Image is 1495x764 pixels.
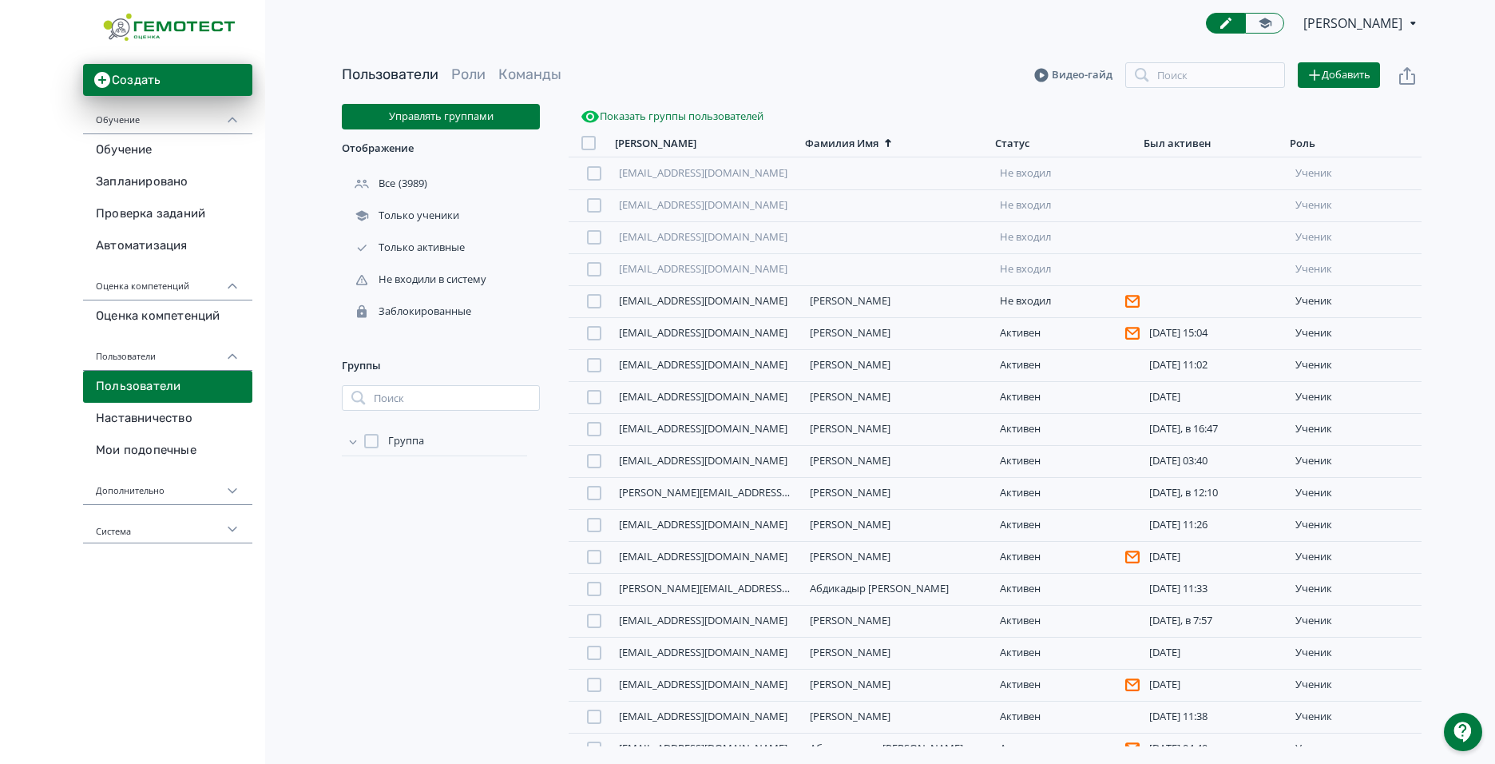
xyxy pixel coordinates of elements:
span: Светлана Владимировна Борисова [1303,14,1405,33]
img: https://files.teachbase.ru/system/slaveaccount/50789/logo/medium-1c7918bc26382a1f9fc19f574292fabc... [96,10,240,45]
div: (3989) [342,168,540,200]
div: Активен [1000,487,1133,499]
div: Не входили в систему [342,273,490,287]
a: [EMAIL_ADDRESS][DOMAIN_NAME] [619,165,787,180]
a: [EMAIL_ADDRESS][DOMAIN_NAME] [619,293,787,308]
a: Оценка компетенций [83,300,252,332]
a: [PERSON_NAME] [810,549,890,563]
div: Отображение [342,129,540,168]
a: [PERSON_NAME] [810,357,890,372]
a: [PERSON_NAME] [810,453,890,468]
a: [EMAIL_ADDRESS][DOMAIN_NAME] [619,549,787,563]
div: Статус [995,137,1029,150]
div: Активен [1000,391,1133,404]
button: Показать группы пользователей [577,104,767,129]
div: Не входил [1000,231,1133,244]
div: ученик [1295,551,1415,563]
div: ученик [1295,295,1415,308]
div: Не входил [1000,167,1133,180]
div: Активен [1000,583,1133,595]
span: Группа [388,433,424,449]
div: ученик [1295,359,1415,372]
svg: Пользователь не подтвердил адрес эл. почты и поэтому не получает системные уведомления [1125,742,1140,756]
div: ученик [1295,423,1415,436]
div: [DATE] 11:33 [1149,583,1283,595]
div: Активен [1000,519,1133,531]
a: [PERSON_NAME] [810,293,890,308]
div: ученик [1295,742,1415,755]
div: ученик [1295,167,1415,180]
a: Переключиться в режим ученика [1245,13,1284,34]
div: ученик [1295,583,1415,595]
div: Фамилия Имя [805,137,878,150]
div: ученик [1295,487,1415,499]
div: Активен [1000,423,1133,436]
a: Пользователи [83,371,252,403]
a: Обучение [83,134,252,166]
svg: Пользователь не подтвердил адрес эл. почты и поэтому не получает системные уведомления [1125,326,1140,340]
div: [DATE], в 7:57 [1149,615,1283,627]
a: Роли [451,66,486,83]
div: [DATE] 11:26 [1149,519,1283,531]
a: [EMAIL_ADDRESS][DOMAIN_NAME] [619,613,787,627]
button: Добавить [1298,62,1380,88]
a: [PERSON_NAME] [810,677,890,691]
div: Роль [1290,137,1315,150]
a: Видео-гайд [1034,67,1112,83]
button: Управлять группами [342,104,540,129]
div: [DATE] [1149,647,1283,659]
div: Только активные [342,241,468,255]
a: Проверка заданий [83,198,252,230]
a: [PERSON_NAME] [810,645,890,659]
div: Активен [1000,647,1133,659]
svg: Пользователь не подтвердил адрес эл. почты и поэтому не получает системные уведомления [1125,550,1140,564]
div: Активен [1000,742,1133,756]
div: Пользователи [83,332,252,371]
a: Мои подопечные [83,435,252,467]
div: Активен [1000,359,1133,372]
a: [EMAIL_ADDRESS][DOMAIN_NAME] [619,709,787,723]
a: [PERSON_NAME] [810,485,890,499]
div: [DATE] [1149,391,1283,404]
a: [EMAIL_ADDRESS][DOMAIN_NAME] [619,677,787,691]
div: [DATE], в 12:10 [1149,487,1283,499]
div: Система [83,505,252,543]
a: Абдикадыр [PERSON_NAME] [810,581,949,595]
div: [DATE] [1149,551,1283,563]
div: Все [342,177,399,191]
div: Активен [1000,455,1133,468]
div: [DATE] 11:38 [1149,710,1283,723]
a: [EMAIL_ADDRESS][DOMAIN_NAME] [619,389,787,404]
div: Не входил [1000,199,1133,212]
button: Создать [83,64,252,96]
a: Запланировано [83,166,252,198]
div: ученик [1295,647,1415,659]
a: [EMAIL_ADDRESS][DOMAIN_NAME] [619,325,787,340]
div: [DATE] 04:40 [1149,742,1283,755]
div: Обучение [83,96,252,134]
a: Автоматизация [83,230,252,262]
div: ученик [1295,199,1415,212]
div: Активен [1000,678,1133,692]
a: Наставничество [83,403,252,435]
a: [PERSON_NAME] [810,613,890,627]
a: [PERSON_NAME] [810,325,890,340]
a: [EMAIL_ADDRESS][DOMAIN_NAME] [619,197,787,212]
a: [PERSON_NAME] [810,709,890,723]
a: [EMAIL_ADDRESS][DOMAIN_NAME] [619,517,787,531]
div: Был активен [1144,137,1211,150]
a: [PERSON_NAME] [810,389,890,404]
a: [EMAIL_ADDRESS][DOMAIN_NAME] [619,357,787,372]
div: Дополнительно [83,467,252,505]
div: ученик [1295,327,1415,340]
a: [PERSON_NAME] [810,421,890,436]
a: [PERSON_NAME] [810,517,890,531]
div: Не входил [1000,294,1133,308]
div: Оценка компетенций [83,262,252,300]
svg: Пользователь не подтвердил адрес эл. почты и поэтому не получает системные уведомления [1125,294,1140,308]
div: ученик [1295,263,1415,276]
div: ученик [1295,391,1415,404]
svg: Экспорт пользователей файлом [1398,66,1417,86]
a: [PERSON_NAME][EMAIL_ADDRESS][DOMAIN_NAME] [619,485,868,499]
div: ученик [1295,678,1415,691]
